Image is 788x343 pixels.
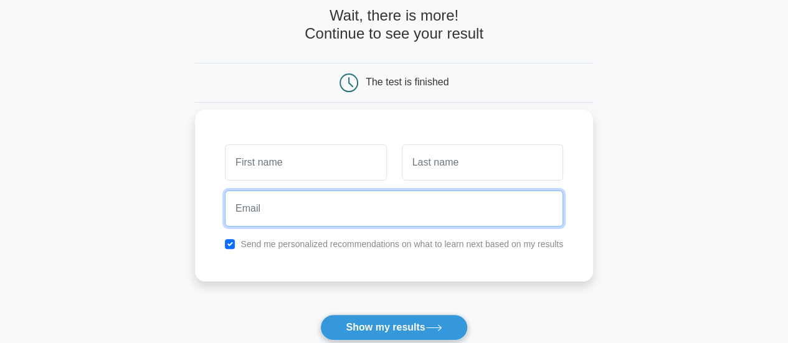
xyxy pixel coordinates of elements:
[366,77,449,87] div: The test is finished
[225,190,563,227] input: Email
[402,144,563,181] input: Last name
[240,239,563,249] label: Send me personalized recommendations on what to learn next based on my results
[320,314,467,341] button: Show my results
[225,144,386,181] input: First name
[195,7,593,43] h4: Wait, there is more! Continue to see your result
